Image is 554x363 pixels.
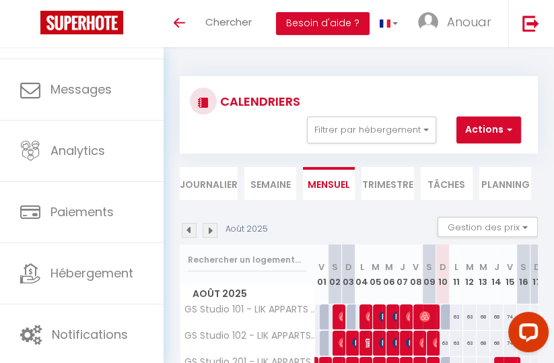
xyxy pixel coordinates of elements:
[328,244,342,304] th: 02
[180,167,238,200] li: Journalier
[466,261,474,273] abbr: M
[188,248,307,272] input: Rechercher un logement...
[450,244,463,304] th: 11
[436,244,450,304] th: 10
[419,304,438,329] span: [PERSON_NAME] [PERSON_NAME]
[418,12,438,32] img: ...
[392,304,397,329] span: [PERSON_NAME]
[315,244,328,304] th: 01
[517,304,530,329] div: 75
[332,261,338,273] abbr: S
[369,244,382,304] th: 05
[504,244,517,304] th: 15
[50,81,112,98] span: Messages
[182,331,317,341] span: GS Studio 102 - LIK APPARTS Thabor
[436,331,450,356] div: 63
[180,284,314,304] span: Août 2025
[477,304,490,329] div: 68
[490,244,504,304] th: 14
[226,223,268,236] p: Août 2025
[366,304,370,329] span: [PERSON_NAME]
[477,244,490,304] th: 13
[385,261,393,273] abbr: M
[421,167,473,200] li: Tâches
[454,261,458,273] abbr: L
[534,261,541,273] abbr: D
[372,261,380,273] abbr: M
[303,167,355,200] li: Mensuel
[342,244,355,304] th: 03
[205,15,252,29] span: Chercher
[50,142,105,159] span: Analytics
[479,167,531,200] li: Planning
[409,244,423,304] th: 08
[517,244,530,304] th: 16
[217,86,300,117] h3: CALENDRIERS
[522,15,539,32] img: logout
[504,304,517,329] div: 74
[463,304,477,329] div: 63
[447,13,491,30] span: Anouar
[50,203,114,220] span: Paiements
[400,261,405,273] abbr: J
[530,304,544,329] div: 71
[318,261,324,273] abbr: V
[366,330,370,356] span: [PERSON_NAME]
[479,261,487,273] abbr: M
[379,304,384,329] span: [PERSON_NAME]
[396,244,409,304] th: 07
[433,330,438,356] span: [PERSON_NAME]
[339,304,343,329] span: [PERSON_NAME]
[456,117,521,143] button: Actions
[276,12,370,35] button: Besoin d'aide ?
[463,244,477,304] th: 12
[477,331,490,356] div: 68
[423,244,436,304] th: 09
[382,244,396,304] th: 06
[52,326,128,343] span: Notifications
[530,244,544,304] th: 17
[419,330,424,356] span: [PERSON_NAME]
[345,261,352,273] abbr: D
[497,306,554,363] iframe: LiveChat chat widget
[406,304,411,329] span: [PERSON_NAME]
[520,261,526,273] abbr: S
[50,265,133,282] span: Hébergement
[494,261,499,273] abbr: J
[450,331,463,356] div: 63
[244,167,296,200] li: Semaine
[490,304,504,329] div: 68
[361,167,413,200] li: Trimestre
[360,261,364,273] abbr: L
[379,330,384,356] span: [PERSON_NAME]
[450,304,463,329] div: 63
[490,331,504,356] div: 68
[182,304,317,315] span: GS Studio 101 - LIK APPARTS Thabor
[438,217,538,237] button: Gestion des prix
[339,330,343,356] span: [PERSON_NAME]
[463,331,477,356] div: 63
[352,330,357,356] span: [PERSON_NAME]
[40,11,123,34] img: Super Booking
[355,244,369,304] th: 04
[392,330,397,356] span: [PERSON_NAME]
[507,261,513,273] abbr: V
[413,261,419,273] abbr: V
[426,261,432,273] abbr: S
[406,330,411,356] span: [PERSON_NAME]
[440,261,446,273] abbr: D
[307,117,436,143] button: Filtrer par hébergement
